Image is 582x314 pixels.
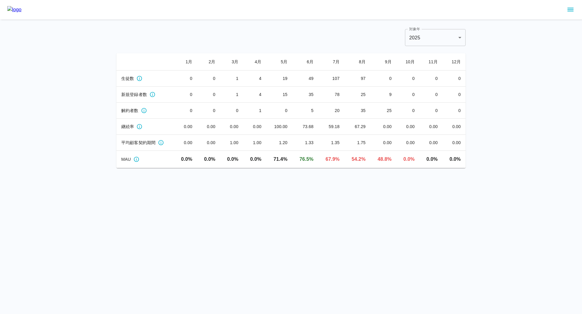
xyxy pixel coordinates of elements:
p: 0/0人 [179,156,192,163]
td: 4 [243,87,266,103]
p: 0/80人 | 前月比: -48.8%ポイント [401,156,415,163]
span: 新規登録者数 [121,91,147,98]
label: 対象年 [409,26,420,31]
div: 2025 [405,29,466,46]
td: 0.00 [197,135,220,151]
td: 1 [243,103,266,119]
td: 0 [396,87,420,103]
td: 1.33 [292,135,318,151]
td: 0 [443,71,466,87]
th: 1 月 [174,53,197,71]
td: 73.68 [292,119,318,135]
td: 0 [443,103,466,119]
th: 10 月 [396,53,420,71]
th: 11 月 [420,53,443,71]
td: 1 [220,71,243,87]
td: 0.00 [174,135,197,151]
p: 38/56人 | 前月比: -8.6%ポイント [323,156,339,163]
td: 15 [266,87,292,103]
td: 0.00 [443,119,466,135]
td: 0 [220,103,243,119]
td: 0 [174,71,197,87]
td: 19 [266,71,292,87]
td: 0 [370,71,396,87]
p: 0/0人 | 前月比: 0.0%ポイント [225,156,238,163]
th: 5 月 [266,53,292,71]
svg: 月ごとの平均継続期間(ヶ月) [158,140,164,146]
td: 100.00 [266,119,292,135]
p: 0/0人 | 前月比: 0.0%ポイント [202,156,215,163]
td: 0.00 [370,119,396,135]
span: 解約者数 [121,107,139,114]
td: 25 [344,87,370,103]
td: 0.00 [197,119,220,135]
td: 0.00 [443,135,466,151]
td: 0 [266,103,292,119]
td: 0.00 [420,135,443,151]
td: 0 [396,103,420,119]
td: 1.20 [266,135,292,151]
td: 35 [344,103,370,119]
td: 0.00 [370,135,396,151]
span: 平均顧客契約期間 [121,140,156,146]
th: 4 月 [243,53,266,71]
td: 0.00 [243,119,266,135]
p: 0/1人 | 前月比: 0.0%ポイント [248,156,261,163]
p: 0/80人 | 前月比: 0.0%ポイント [447,156,461,163]
span: 継続率 [121,124,134,130]
td: 1.75 [344,135,370,151]
td: 0 [420,87,443,103]
td: 67.29 [344,119,370,135]
th: 7 月 [318,53,344,71]
th: 12 月 [443,53,466,71]
p: 39/80人 | 前月比: -5.4%ポイント [375,156,392,163]
td: 0 [420,71,443,87]
td: 5 [292,103,318,119]
p: 39/72人 | 前月比: -13.7%ポイント [349,156,366,163]
span: 生徒数 [121,75,134,81]
th: 6 月 [292,53,318,71]
td: 25 [370,103,396,119]
td: 1.35 [318,135,344,151]
td: 1.00 [220,135,243,151]
p: 0/80人 | 前月比: 0.0%ポイント [424,156,438,163]
td: 0.00 [220,119,243,135]
td: 78 [318,87,344,103]
p: 13/17人 | 前月比: 5.0%ポイント [297,156,313,163]
td: 0 [174,87,197,103]
svg: 月ごとの解約サブスク数 [141,107,147,114]
p: 5/7人 | 前月比: 71.4%ポイント [271,156,287,163]
td: 1 [220,87,243,103]
td: 35 [292,87,318,103]
td: 0 [420,103,443,119]
td: 0 [197,103,220,119]
td: 0 [396,71,420,87]
svg: その月に練習を実施したユーザー数 ÷ その月末時点でのアクティブな契約者数 × 100 [133,156,139,162]
img: logo [7,6,22,13]
td: 0.00 [396,135,420,151]
td: 0.00 [174,119,197,135]
td: 0 [443,87,466,103]
td: 20 [318,103,344,119]
td: 0 [197,87,220,103]
td: 0.00 [396,119,420,135]
td: 49 [292,71,318,87]
td: 97 [344,71,370,87]
svg: 月ごとの新規サブスク数 [149,91,156,98]
th: 8 月 [344,53,370,71]
td: 9 [370,87,396,103]
td: 107 [318,71,344,87]
th: 9 月 [370,53,396,71]
span: MAU [121,156,131,162]
th: 3 月 [220,53,243,71]
td: 0 [197,71,220,87]
td: 4 [243,71,266,87]
button: sidemenu [565,5,576,15]
td: 59.18 [318,119,344,135]
svg: 月ごとの継続率(%) [136,124,142,130]
td: 0 [174,103,197,119]
td: 1.00 [243,135,266,151]
td: 0.00 [420,119,443,135]
svg: 月ごとのアクティブなサブスク数 [136,75,142,81]
th: 2 月 [197,53,220,71]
